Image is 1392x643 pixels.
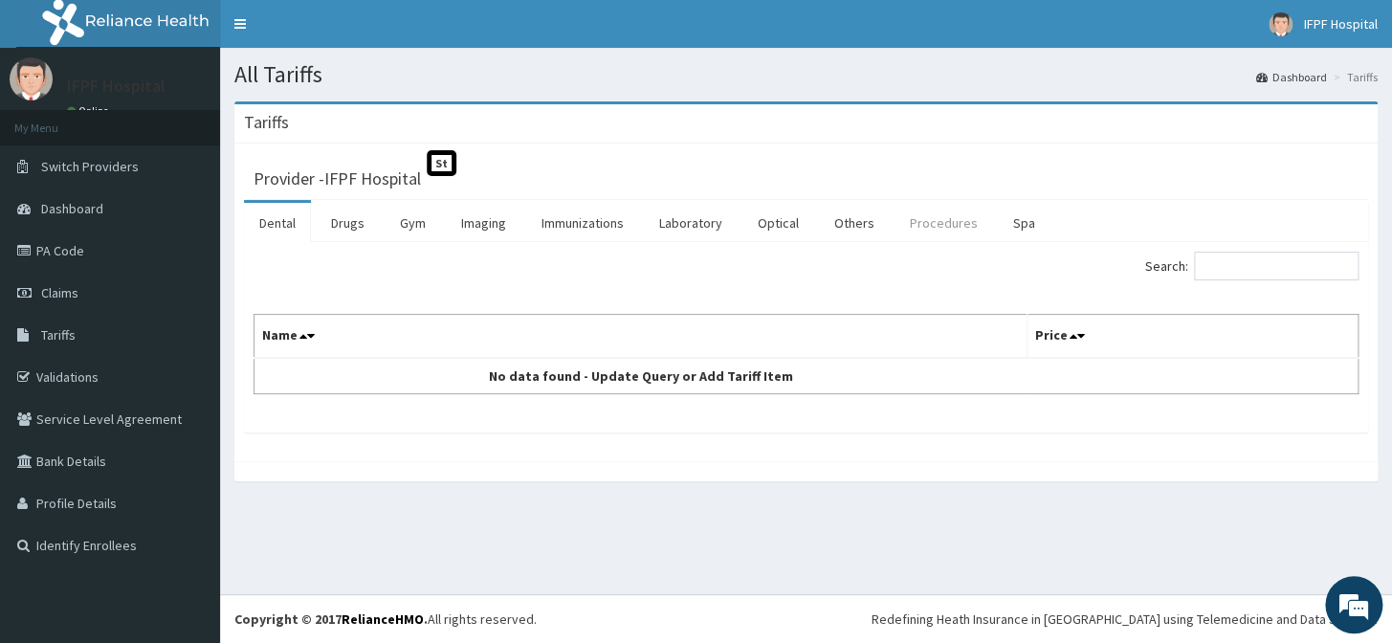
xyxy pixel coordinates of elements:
a: Dental [244,203,311,243]
h3: Provider - IFPF Hospital [254,170,421,188]
img: User Image [10,57,53,100]
a: Gym [385,203,441,243]
span: Switch Providers [41,158,139,175]
a: Imaging [446,203,521,243]
input: Search: [1194,252,1359,280]
h3: Tariffs [244,114,289,131]
span: Tariffs [41,326,76,344]
strong: Copyright © 2017 . [234,610,428,628]
a: Spa [998,203,1050,243]
a: Drugs [316,203,380,243]
img: User Image [1269,12,1293,36]
footer: All rights reserved. [220,594,1392,643]
p: IFPF Hospital [67,78,166,95]
a: Online [67,104,113,118]
span: Claims [41,284,78,301]
a: Procedures [895,203,993,243]
a: Optical [742,203,814,243]
div: Redefining Heath Insurance in [GEOGRAPHIC_DATA] using Telemedicine and Data Science! [872,610,1378,629]
a: Dashboard [1256,69,1327,85]
span: IFPF Hospital [1304,15,1378,33]
th: Name [254,315,1027,359]
th: Price [1027,315,1358,359]
h1: All Tariffs [234,62,1378,87]
li: Tariffs [1329,69,1378,85]
span: St [427,150,456,176]
td: No data found - Update Query or Add Tariff Item [254,358,1027,394]
span: Dashboard [41,200,103,217]
a: Immunizations [526,203,639,243]
a: RelianceHMO [342,610,424,628]
label: Search: [1145,252,1359,280]
a: Others [819,203,890,243]
a: Laboratory [644,203,738,243]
